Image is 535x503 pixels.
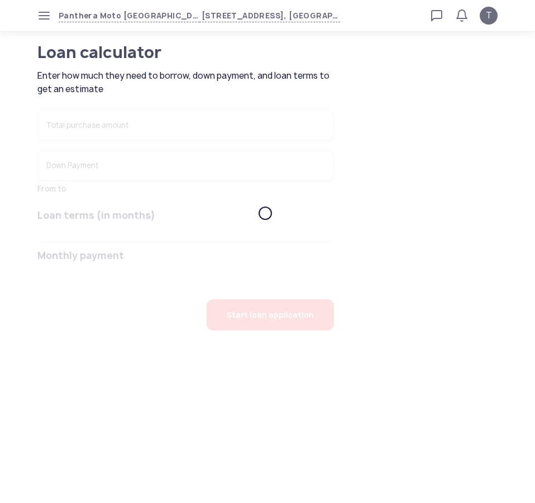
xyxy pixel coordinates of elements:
button: T [480,7,498,25]
button: Panthera Moto [GEOGRAPHIC_DATA][STREET_ADDRESS], [GEOGRAPHIC_DATA] ([GEOGRAPHIC_DATA]), [GEOGRAPH... [59,9,340,22]
span: T [486,9,492,22]
span: Enter how much they need to borrow, down payment, and loan terms to get an estimate [37,69,337,96]
span: [STREET_ADDRESS], [GEOGRAPHIC_DATA] ([GEOGRAPHIC_DATA]), [GEOGRAPHIC_DATA], [GEOGRAPHIC_DATA] [199,9,340,22]
h1: Loan calculator [37,45,297,60]
span: Panthera Moto [GEOGRAPHIC_DATA] [59,9,199,22]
